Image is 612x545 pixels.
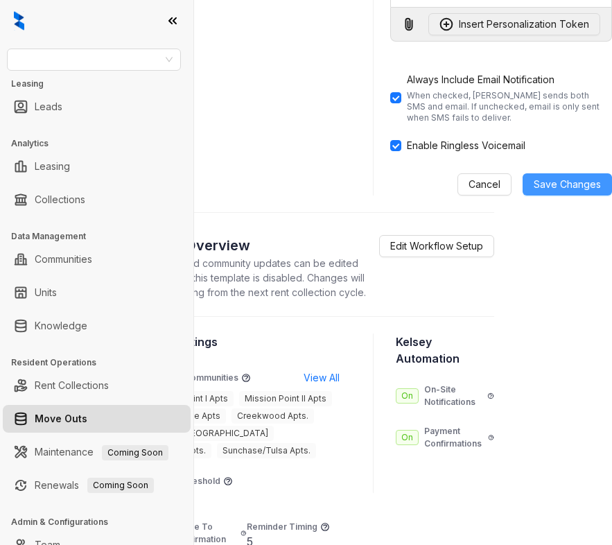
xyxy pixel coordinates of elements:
[304,370,340,386] span: View All
[11,516,193,528] h3: Admin & Configurations
[35,279,57,306] a: Units
[396,430,419,445] span: On
[11,137,193,150] h3: Analytics
[231,408,314,424] span: Creekwood Apts.
[217,443,316,458] span: Sunchase/Tulsa Apts.
[35,372,109,399] a: Rent Collections
[3,438,191,466] li: Maintenance
[247,521,317,533] p: Reminder Timing
[407,72,606,87] div: Always Include Email Notification
[379,235,494,257] a: Edit Workflow Setup
[457,173,512,196] button: Cancel
[3,153,191,180] li: Leasing
[390,239,483,254] span: Edit Workflow Setup
[87,478,154,493] span: Coming Soon
[143,426,274,441] span: Villas at [GEOGRAPHIC_DATA]
[3,93,191,121] li: Leads
[35,312,87,340] a: Knowledge
[424,425,485,450] p: Payment Confirmations
[3,472,191,499] li: Renewals
[407,90,606,123] div: When checked, [PERSON_NAME] sends both SMS and email. If unchecked, email is only sent when SMS f...
[459,17,589,32] span: Insert Personalization Token
[534,177,601,192] span: Save Changes
[3,405,191,433] li: Move Outs
[143,334,351,350] h3: Core Settings
[35,472,154,499] a: RenewalsComing Soon
[35,153,70,180] a: Leasing
[102,445,168,460] span: Coming Soon
[3,186,191,214] li: Collections
[35,245,92,273] a: Communities
[143,256,371,300] p: Settings and community updates can be edited only when this template is disabled. Changes will ap...
[523,173,612,196] button: Save Changes
[3,245,191,273] li: Communities
[292,367,351,389] button: View All
[35,186,85,214] a: Collections
[11,356,193,369] h3: Resident Operations
[14,11,24,31] img: logo
[469,177,500,192] span: Cancel
[396,388,419,404] span: On
[143,487,351,504] div: $25.00
[11,230,193,243] h3: Data Management
[401,138,531,153] span: Enable Ringless Voicemail
[35,405,87,433] a: Move Outs
[35,93,62,121] a: Leads
[3,279,191,306] li: Units
[3,372,191,399] li: Rent Collections
[3,312,191,340] li: Knowledge
[424,383,484,408] p: On-Site Notifications
[428,13,600,35] button: Insert Personalization Token
[11,78,193,90] h3: Leasing
[396,334,494,367] h3: Kelsey Automation
[143,235,371,256] h2: Setup Overview
[239,391,332,406] span: Mission Point II Apts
